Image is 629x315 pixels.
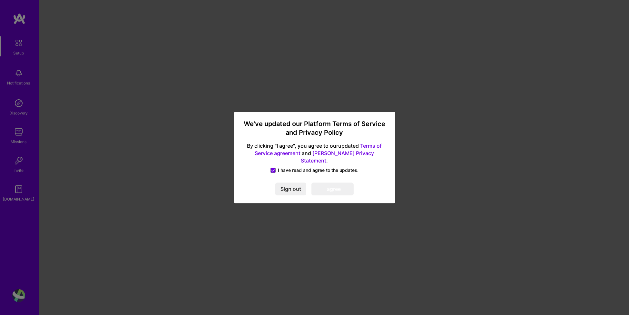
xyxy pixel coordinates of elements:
a: Terms of Service agreement [255,143,382,157]
a: [PERSON_NAME] Privacy Statement [301,150,374,164]
button: I agree [311,182,354,195]
span: By clicking "I agree", you agree to our updated and . [242,143,388,165]
button: Sign out [275,182,306,195]
span: I have read and agree to the updates. [278,167,359,173]
h3: We’ve updated our Platform Terms of Service and Privacy Policy [242,120,388,137]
